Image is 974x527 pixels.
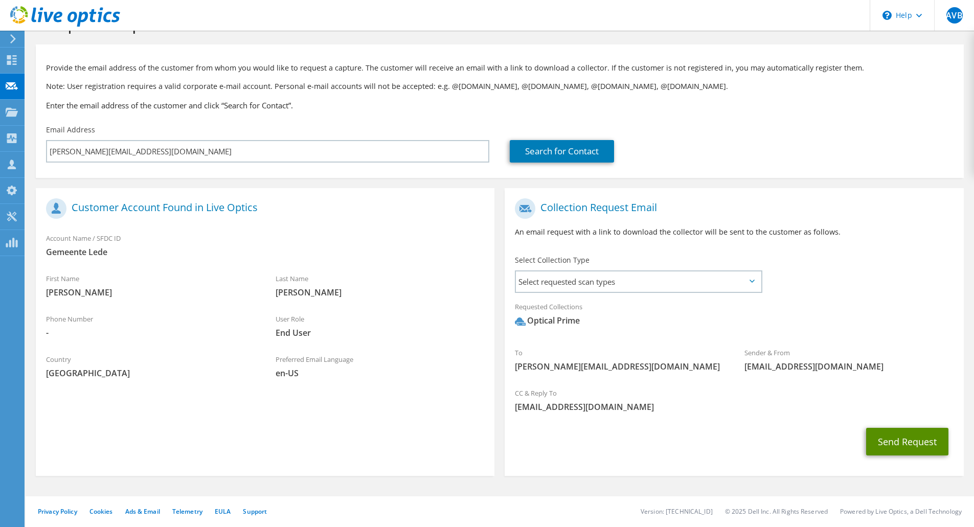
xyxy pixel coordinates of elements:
[46,368,255,379] span: [GEOGRAPHIC_DATA]
[734,342,964,377] div: Sender & From
[46,125,95,135] label: Email Address
[36,349,265,384] div: Country
[725,507,828,516] li: © 2025 Dell Inc. All Rights Reserved
[172,507,202,516] a: Telemetry
[505,296,963,337] div: Requested Collections
[36,268,265,303] div: First Name
[276,287,485,298] span: [PERSON_NAME]
[89,507,113,516] a: Cookies
[46,81,954,92] p: Note: User registration requires a valid corporate e-mail account. Personal e-mail accounts will ...
[243,507,267,516] a: Support
[515,315,580,327] div: Optical Prime
[36,227,494,263] div: Account Name / SFDC ID
[276,368,485,379] span: en-US
[38,507,77,516] a: Privacy Policy
[46,246,484,258] span: Gemeente Lede
[265,349,495,384] div: Preferred Email Language
[125,507,160,516] a: Ads & Email
[510,140,614,163] a: Search for Contact
[641,507,713,516] li: Version: [TECHNICAL_ID]
[882,11,892,20] svg: \n
[36,308,265,343] div: Phone Number
[46,327,255,338] span: -
[265,308,495,343] div: User Role
[515,401,953,413] span: [EMAIL_ADDRESS][DOMAIN_NAME]
[946,7,963,24] span: AVB
[515,361,724,372] span: [PERSON_NAME][EMAIL_ADDRESS][DOMAIN_NAME]
[515,226,953,238] p: An email request with a link to download the collector will be sent to the customer as follows.
[505,382,963,418] div: CC & Reply To
[265,268,495,303] div: Last Name
[744,361,954,372] span: [EMAIL_ADDRESS][DOMAIN_NAME]
[215,507,231,516] a: EULA
[516,271,761,292] span: Select requested scan types
[46,100,954,111] h3: Enter the email address of the customer and click “Search for Contact”.
[46,287,255,298] span: [PERSON_NAME]
[866,428,948,455] button: Send Request
[840,507,962,516] li: Powered by Live Optics, a Dell Technology
[515,198,948,219] h1: Collection Request Email
[276,327,485,338] span: End User
[46,62,954,74] p: Provide the email address of the customer from whom you would like to request a capture. The cust...
[515,255,590,265] label: Select Collection Type
[46,198,479,219] h1: Customer Account Found in Live Optics
[505,342,734,377] div: To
